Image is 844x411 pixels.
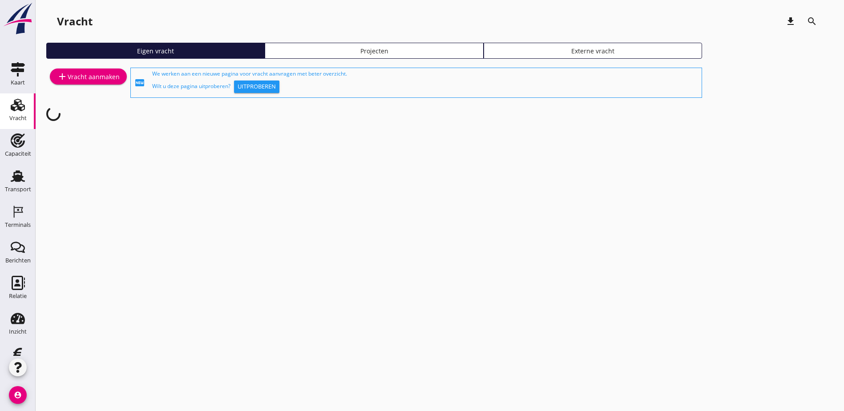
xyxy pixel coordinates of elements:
div: Transport [5,186,31,192]
i: fiber_new [134,77,145,88]
div: Projecten [269,46,479,56]
div: Externe vracht [488,46,698,56]
div: Vracht [57,14,93,28]
div: Kaart [11,80,25,85]
div: Vracht aanmaken [57,71,120,82]
i: add [57,71,68,82]
i: download [785,16,796,27]
a: Vracht aanmaken [50,68,127,85]
div: Vracht [9,115,27,121]
div: Terminals [5,222,31,228]
a: Externe vracht [484,43,702,59]
div: Berichten [5,258,31,263]
div: Uitproberen [238,82,276,91]
i: account_circle [9,386,27,404]
div: Eigen vracht [50,46,261,56]
button: Uitproberen [234,81,279,93]
div: Capaciteit [5,151,31,157]
img: logo-small.a267ee39.svg [2,2,34,35]
a: Eigen vracht [46,43,265,59]
div: Relatie [9,293,27,299]
i: search [807,16,817,27]
div: Inzicht [9,329,27,334]
div: We werken aan een nieuwe pagina voor vracht aanvragen met beter overzicht. Wilt u deze pagina uit... [152,70,698,96]
a: Projecten [265,43,483,59]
